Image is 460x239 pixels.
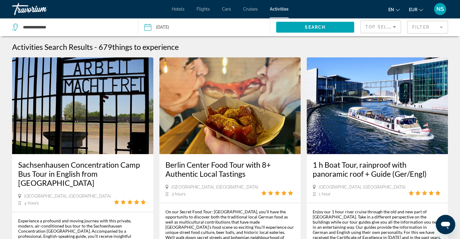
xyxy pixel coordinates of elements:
a: Activities [270,7,289,11]
a: Cars [222,7,231,11]
span: 4 hours [24,201,39,205]
img: 57.jpg [159,57,301,154]
button: Filter [407,21,448,34]
button: Change language [388,5,400,14]
iframe: Кнопка запуска окна обмена сообщениями [436,215,455,234]
a: Hotels [172,7,184,11]
a: Berlin Center Food Tour with 8+ Authentic Local Tastings [165,160,295,178]
button: Search [276,22,354,33]
button: Date: Sep 12, 2025 [144,18,270,36]
span: NS [436,6,444,12]
span: [GEOGRAPHIC_DATA], [GEOGRAPHIC_DATA] [319,185,406,189]
mat-select: Sort by [365,23,396,31]
a: Flights [197,7,210,11]
a: Travorium [12,1,73,17]
a: Sachsenhausen Concentration Camp Bus Tour in English from [GEOGRAPHIC_DATA] [18,160,147,187]
button: User Menu [432,3,448,15]
h2: 679 [99,42,179,51]
a: 1 h Boat Tour, rainproof with panoramic roof + Guide (Ger/Engl) [313,160,442,178]
span: [GEOGRAPHIC_DATA], [GEOGRAPHIC_DATA] [24,194,111,199]
h1: Activities Search Results [12,42,93,51]
button: Change currency [409,5,423,14]
span: en [388,7,394,12]
span: EUR [409,7,417,12]
span: Search [305,25,325,30]
span: Top Sellers [365,24,400,29]
span: things to experience [112,42,179,51]
span: 1 hour [319,192,331,196]
span: [GEOGRAPHIC_DATA], [GEOGRAPHIC_DATA] [171,185,258,189]
a: Cruises [243,7,258,11]
img: d7.jpg [307,57,448,154]
img: 6c.jpg [12,57,153,154]
span: 3 hours [171,192,186,196]
span: - [94,42,97,51]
